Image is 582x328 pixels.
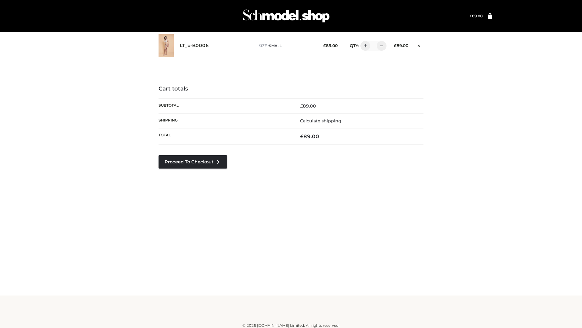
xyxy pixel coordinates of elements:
a: Calculate shipping [300,118,341,124]
a: LT_b-B0006 [180,43,209,49]
bdi: 89.00 [394,43,408,48]
div: QTY: [344,41,384,51]
bdi: 89.00 [300,103,316,109]
bdi: 89.00 [470,14,483,18]
span: £ [323,43,326,48]
p: size : [259,43,314,49]
span: £ [300,103,303,109]
span: £ [300,133,303,139]
img: LT_b-B0006 - SMALL [159,34,174,57]
th: Subtotal [159,98,291,113]
span: £ [470,14,472,18]
img: Schmodel Admin 964 [241,4,332,28]
th: Shipping [159,113,291,128]
th: Total [159,128,291,145]
span: SMALL [269,43,282,48]
bdi: 89.00 [300,133,319,139]
a: £89.00 [470,14,483,18]
bdi: 89.00 [323,43,338,48]
span: £ [394,43,396,48]
a: Proceed to Checkout [159,155,227,169]
h4: Cart totals [159,86,423,92]
a: Remove this item [414,41,423,49]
